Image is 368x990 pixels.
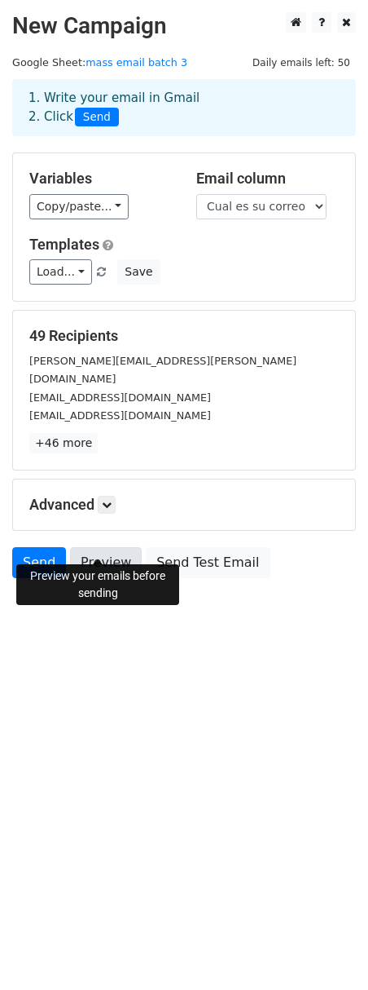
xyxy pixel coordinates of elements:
small: [EMAIL_ADDRESS][DOMAIN_NAME] [29,391,211,404]
a: Load... [29,259,92,285]
div: Widget de chat [287,912,368,990]
a: mass email batch 3 [85,56,187,69]
h5: Advanced [29,496,339,514]
a: Send Test Email [146,547,269,578]
a: Templates [29,236,99,253]
span: Send [75,108,119,127]
h2: New Campaign [12,12,356,40]
button: Save [117,259,160,285]
iframe: Chat Widget [287,912,368,990]
a: Preview [70,547,142,578]
a: +46 more [29,433,98,453]
a: Copy/paste... [29,194,129,219]
div: Preview your emails before sending [16,564,179,605]
small: [PERSON_NAME][EMAIL_ADDRESS][PERSON_NAME][DOMAIN_NAME] [29,355,296,386]
small: [EMAIL_ADDRESS][DOMAIN_NAME] [29,409,211,422]
div: 1. Write your email in Gmail 2. Click [16,89,352,126]
h5: Email column [196,170,339,188]
small: Google Sheet: [12,56,187,69]
a: Daily emails left: 50 [247,56,356,69]
a: Send [12,547,66,578]
h5: Variables [29,170,172,188]
span: Daily emails left: 50 [247,54,356,72]
h5: 49 Recipients [29,327,339,345]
